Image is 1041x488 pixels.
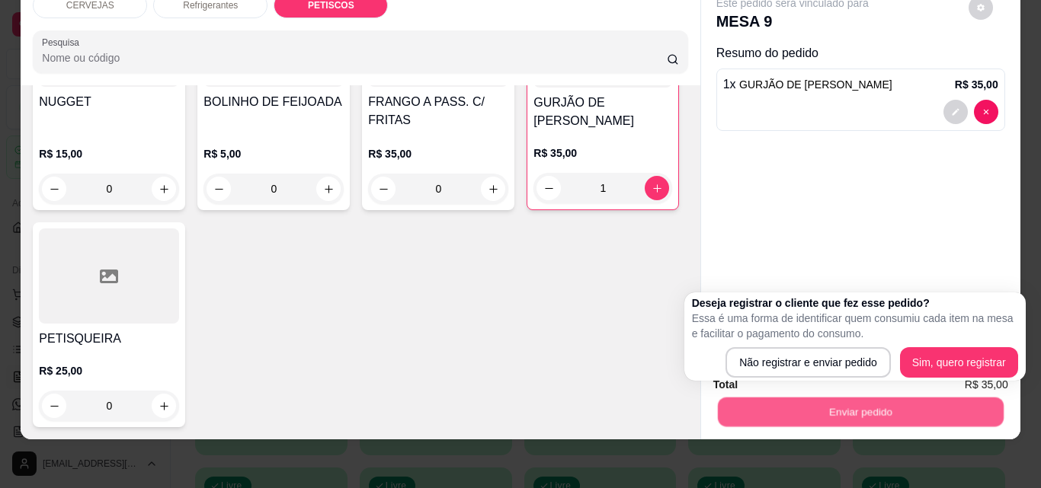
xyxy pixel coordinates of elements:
[39,93,179,111] h4: NUGGET
[943,100,968,124] button: decrease-product-quantity
[713,378,738,391] strong: Total
[723,75,892,94] p: 1 x
[203,146,344,161] p: R$ 5,00
[42,394,66,418] button: decrease-product-quantity
[39,363,179,378] p: R$ 25,00
[533,94,672,130] h4: GURJÃO DE [PERSON_NAME]
[152,394,176,418] button: increase-product-quantity
[645,176,669,200] button: increase-product-quantity
[42,36,85,49] label: Pesquisa
[716,11,869,32] p: MESA 9
[152,177,176,201] button: increase-product-quantity
[739,78,892,91] span: GURJÃO DE [PERSON_NAME]
[39,146,179,161] p: R$ 15,00
[717,397,1003,426] button: Enviar pedido
[368,146,508,161] p: R$ 35,00
[692,295,1018,311] h2: Deseja registrar o cliente que fez esse pedido?
[955,77,998,92] p: R$ 35,00
[537,176,561,200] button: decrease-product-quantity
[533,145,672,161] p: R$ 35,00
[725,347,891,378] button: Não registrar e enviar pedido
[371,177,396,201] button: decrease-product-quantity
[368,93,508,129] h4: FRANGO A PASS. C/ FRITAS
[965,376,1008,393] span: R$ 35,00
[42,50,667,65] input: Pesquisa
[974,100,998,124] button: decrease-product-quantity
[692,311,1018,341] p: Essa é uma forma de identificar quem consumiu cada item na mesa e facilitar o pagamento do consumo.
[39,330,179,348] h4: PETISQUEIRA
[481,177,505,201] button: increase-product-quantity
[316,177,341,201] button: increase-product-quantity
[203,93,344,111] h4: BOLINHO DE FEIJOADA
[716,44,1005,62] p: Resumo do pedido
[207,177,231,201] button: decrease-product-quantity
[42,177,66,201] button: decrease-product-quantity
[900,347,1018,378] button: Sim, quero registrar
